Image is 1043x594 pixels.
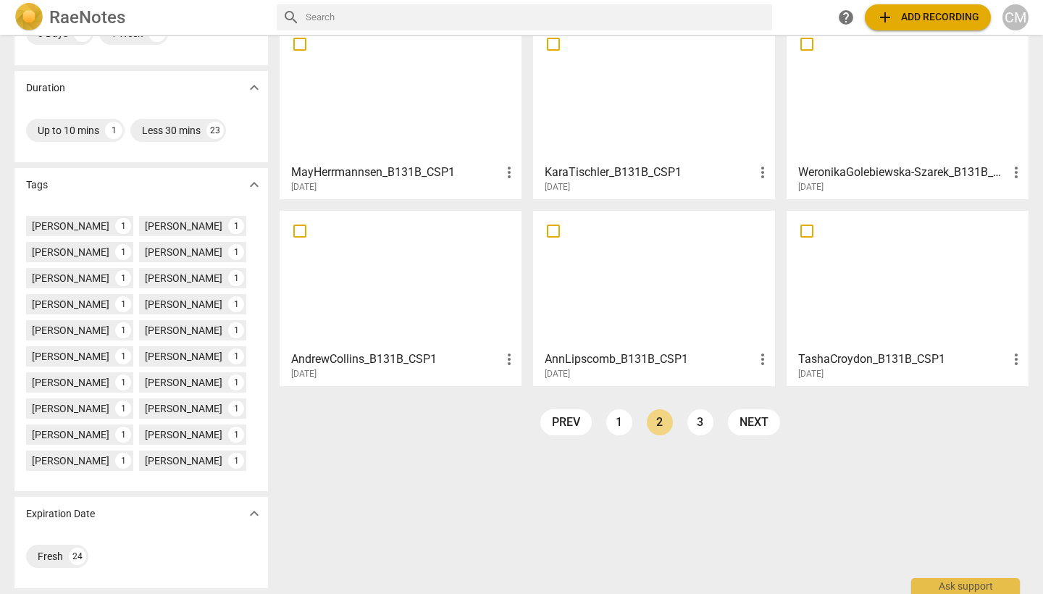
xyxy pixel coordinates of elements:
[291,351,500,368] h3: AndrewCollins_B131B_CSP1
[687,409,713,435] a: Page 3
[792,29,1023,193] a: WeronikaGolebiewska-Szarek_B131B_CSP1[DATE]
[792,216,1023,380] a: TashaCroydon_B131B_CSP1[DATE]
[306,6,766,29] input: Search
[115,244,131,260] div: 1
[115,270,131,286] div: 1
[206,122,224,139] div: 23
[142,123,201,138] div: Less 30 mins
[145,297,222,311] div: [PERSON_NAME]
[285,216,516,380] a: AndrewCollins_B131B_CSP1[DATE]
[243,77,265,99] button: Show more
[228,453,244,469] div: 1
[291,368,317,380] span: [DATE]
[754,351,771,368] span: more_vert
[115,348,131,364] div: 1
[837,9,855,26] span: help
[228,218,244,234] div: 1
[754,164,771,181] span: more_vert
[115,427,131,443] div: 1
[32,375,109,390] div: [PERSON_NAME]
[647,409,673,435] a: Page 2 is your current page
[1008,164,1025,181] span: more_vert
[32,427,109,442] div: [PERSON_NAME]
[876,9,894,26] span: add
[1008,351,1025,368] span: more_vert
[145,453,222,468] div: [PERSON_NAME]
[115,375,131,390] div: 1
[798,164,1008,181] h3: WeronikaGolebiewska-Szarek_B131B_CSP1
[105,122,122,139] div: 1
[228,348,244,364] div: 1
[145,375,222,390] div: [PERSON_NAME]
[14,3,43,32] img: Logo
[145,427,222,442] div: [PERSON_NAME]
[606,409,632,435] a: Page 1
[145,323,222,338] div: [PERSON_NAME]
[545,368,570,380] span: [DATE]
[32,219,109,233] div: [PERSON_NAME]
[500,351,518,368] span: more_vert
[115,218,131,234] div: 1
[243,503,265,524] button: Show more
[32,271,109,285] div: [PERSON_NAME]
[228,322,244,338] div: 1
[246,505,263,522] span: expand_more
[26,506,95,522] p: Expiration Date
[69,548,86,565] div: 24
[246,79,263,96] span: expand_more
[32,401,109,416] div: [PERSON_NAME]
[32,349,109,364] div: [PERSON_NAME]
[865,4,991,30] button: Upload
[228,375,244,390] div: 1
[228,427,244,443] div: 1
[538,29,770,193] a: KaraTischler_B131B_CSP1[DATE]
[500,164,518,181] span: more_vert
[798,368,824,380] span: [DATE]
[285,29,516,193] a: MayHerrmannsen_B131B_CSP1[DATE]
[911,578,1020,594] div: Ask support
[145,271,222,285] div: [PERSON_NAME]
[115,296,131,312] div: 1
[26,80,65,96] p: Duration
[26,177,48,193] p: Tags
[538,216,770,380] a: AnnLipscomb_B131B_CSP1[DATE]
[115,322,131,338] div: 1
[291,164,500,181] h3: MayHerrmannsen_B131B_CSP1
[876,9,979,26] span: Add recording
[228,401,244,417] div: 1
[145,245,222,259] div: [PERSON_NAME]
[798,351,1008,368] h3: TashaCroydon_B131B_CSP1
[115,401,131,417] div: 1
[833,4,859,30] a: Help
[545,351,754,368] h3: AnnLipscomb_B131B_CSP1
[228,296,244,312] div: 1
[228,270,244,286] div: 1
[228,244,244,260] div: 1
[32,453,109,468] div: [PERSON_NAME]
[14,3,265,32] a: LogoRaeNotes
[282,9,300,26] span: search
[145,219,222,233] div: [PERSON_NAME]
[540,409,592,435] a: prev
[32,245,109,259] div: [PERSON_NAME]
[32,323,109,338] div: [PERSON_NAME]
[728,409,780,435] a: next
[798,181,824,193] span: [DATE]
[38,123,99,138] div: Up to 10 mins
[243,174,265,196] button: Show more
[145,401,222,416] div: [PERSON_NAME]
[49,7,125,28] h2: RaeNotes
[38,549,63,564] div: Fresh
[291,181,317,193] span: [DATE]
[545,164,754,181] h3: KaraTischler_B131B_CSP1
[1002,4,1029,30] button: CM
[32,297,109,311] div: [PERSON_NAME]
[545,181,570,193] span: [DATE]
[115,453,131,469] div: 1
[145,349,222,364] div: [PERSON_NAME]
[246,176,263,193] span: expand_more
